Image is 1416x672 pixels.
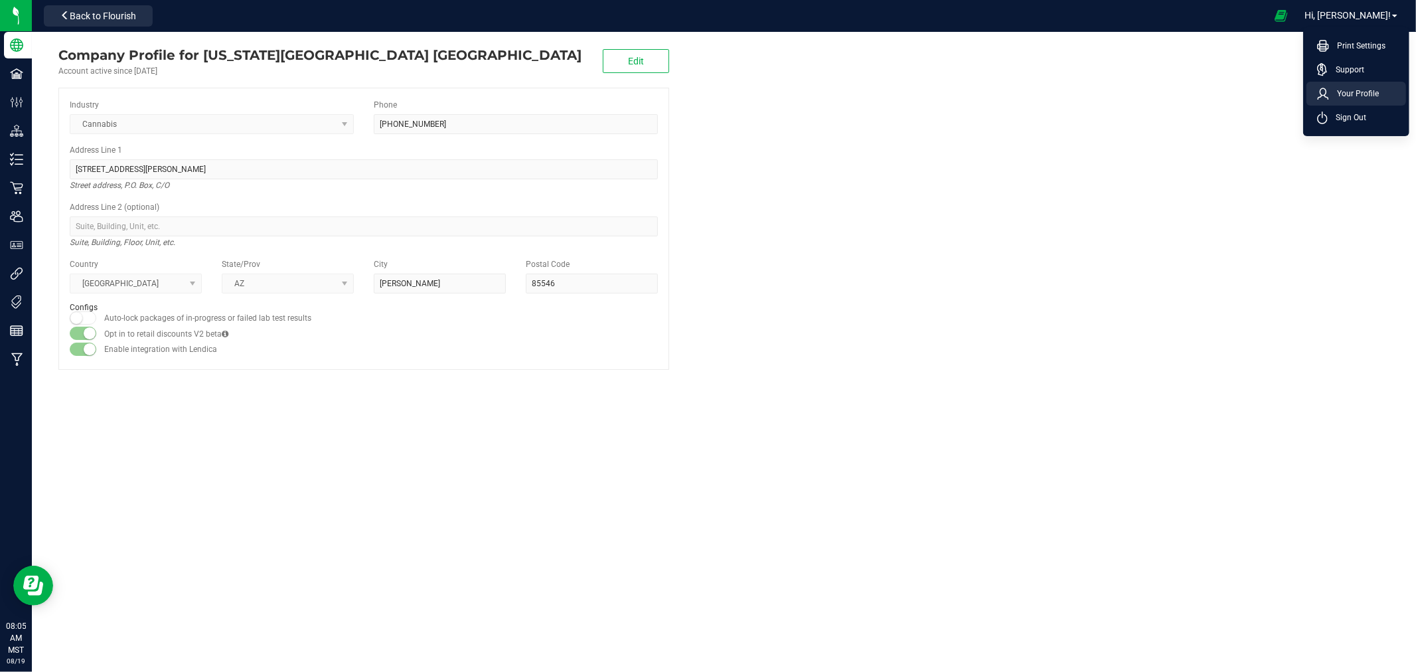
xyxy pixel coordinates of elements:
[1328,111,1366,124] span: Sign Out
[70,234,175,250] i: Suite, Building, Floor, Unit, etc.
[10,39,23,52] inline-svg: Company
[603,49,669,73] button: Edit
[104,312,311,324] label: Auto-lock packages of in-progress or failed lab test results
[10,238,23,252] inline-svg: User Roles
[104,343,217,355] label: Enable integration with Lendica
[1306,106,1406,129] li: Sign Out
[526,274,658,294] input: Postal Code
[10,181,23,195] inline-svg: Retail
[70,216,658,236] input: Suite, Building, Unit, etc.
[10,96,23,109] inline-svg: Configuration
[10,295,23,309] inline-svg: Tags
[1304,10,1391,21] span: Hi, [PERSON_NAME]!
[70,144,122,156] label: Address Line 1
[628,56,644,66] span: Edit
[1329,87,1379,100] span: Your Profile
[6,656,26,666] p: 08/19
[1328,63,1364,76] span: Support
[10,153,23,166] inline-svg: Inventory
[70,177,169,193] i: Street address, P.O. Box, C/O
[10,267,23,280] inline-svg: Integrations
[1329,39,1385,52] span: Print Settings
[374,114,658,134] input: (123) 456-7890
[70,303,658,312] h2: Configs
[58,65,582,77] div: Account active since [DATE]
[70,159,658,179] input: Address
[104,328,228,340] label: Opt in to retail discounts V2 beta
[1266,3,1296,29] span: Open Ecommerce Menu
[44,5,153,27] button: Back to Flourish
[70,258,98,270] label: Country
[58,45,582,65] div: Arizona Wellness Center Safford
[70,11,136,21] span: Back to Flourish
[10,210,23,223] inline-svg: Users
[70,201,159,213] label: Address Line 2 (optional)
[222,258,260,270] label: State/Prov
[10,353,23,366] inline-svg: Manufacturing
[13,566,53,606] iframe: Resource center
[374,258,388,270] label: City
[10,324,23,337] inline-svg: Reports
[1317,63,1401,76] a: Support
[10,124,23,137] inline-svg: Distribution
[374,274,506,294] input: City
[6,620,26,656] p: 08:05 AM MST
[526,258,570,270] label: Postal Code
[10,67,23,80] inline-svg: Facilities
[374,99,397,111] label: Phone
[70,99,99,111] label: Industry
